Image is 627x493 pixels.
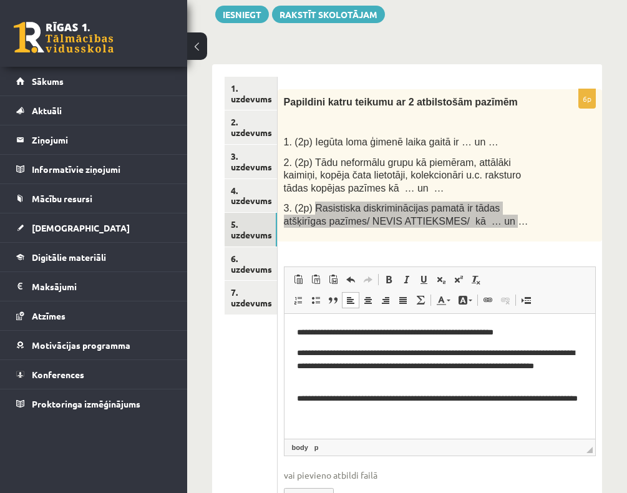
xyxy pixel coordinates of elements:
[377,292,394,308] a: По правому краю
[14,22,114,53] a: Rīgas 1. Tālmācības vidusskola
[479,292,497,308] a: Вставить/Редактировать ссылку (⌘+K)
[32,222,130,233] span: [DEMOGRAPHIC_DATA]
[359,271,377,288] a: Повторить (⌘+Y)
[225,77,277,110] a: 1. uzdevums
[412,292,429,308] a: Математика
[215,6,269,23] button: Iesniegt
[16,331,172,359] a: Motivācijas programma
[284,97,518,107] span: Papildini katru teikumu ar 2 atbilstošām pazīmēm
[397,271,415,288] a: Курсив (⌘+I)
[517,292,535,308] a: Вставить разрыв страницы для печати
[497,292,514,308] a: Убрать ссылку
[284,157,522,193] span: 2. (2p) Tādu neformālu grupu kā piemēram, attālāki kaimiņi, kopēja čata lietotāji, kolekcionāri u...
[289,271,307,288] a: Вставить (⌘+V)
[272,6,385,23] a: Rakstīt skolotājam
[32,76,64,87] span: Sākums
[16,389,172,418] a: Proktoringa izmēģinājums
[16,67,172,95] a: Sākums
[394,292,412,308] a: По ширине
[454,292,476,308] a: Цвет фона
[225,247,277,281] a: 6. uzdevums
[32,155,172,183] legend: Informatīvie ziņojumi
[32,105,62,116] span: Aktuāli
[16,360,172,389] a: Konferences
[307,271,324,288] a: Вставить только текст (⌘+⌥+⇧+V)
[225,281,277,315] a: 7. uzdevums
[324,271,342,288] a: Вставить из Word
[312,442,321,453] a: Элемент p
[16,272,172,301] a: Maksājumi
[289,442,311,453] a: Элемент body
[307,292,324,308] a: Вставить / удалить маркированный список
[32,272,172,301] legend: Maksājumi
[16,155,172,183] a: Informatīvie ziņojumi
[225,179,277,213] a: 4. uzdevums
[432,292,454,308] a: Цвет текста
[342,271,359,288] a: Отменить (⌘+Z)
[324,292,342,308] a: Цитата
[284,137,498,147] span: 1. (2p) Iegūta loma ģimenē laika gaitā ir … un …
[284,203,528,227] span: 3. (2p) Rasistiska diskriminācijas pamatā ir tādas atšķirīgas pazīmes/ NEVIS ATTIEKSMES/ kā … un …
[32,339,130,351] span: Motivācijas programma
[467,271,485,288] a: Убрать форматирование
[225,213,277,246] a: 5. uzdevums
[342,292,359,308] a: По левому краю
[16,184,172,213] a: Mācību resursi
[16,301,172,330] a: Atzīmes
[225,145,277,178] a: 3. uzdevums
[32,398,140,409] span: Proktoringa izmēģinājums
[578,89,596,109] p: 6p
[16,96,172,125] a: Aktuāli
[16,243,172,271] a: Digitālie materiāli
[359,292,377,308] a: По центру
[32,125,172,154] legend: Ziņojumi
[432,271,450,288] a: Подстрочный индекс
[16,125,172,154] a: Ziņojumi
[284,469,596,482] span: vai pievieno atbildi failā
[284,314,595,439] iframe: Визуальный текстовый редактор, wiswyg-editor-user-answer-47433875688360
[415,271,432,288] a: Подчеркнутый (⌘+U)
[32,251,106,263] span: Digitālie materiāli
[32,193,92,204] span: Mācību resursi
[586,447,593,453] span: Перетащите для изменения размера
[32,310,66,321] span: Atzīmes
[450,271,467,288] a: Надстрочный индекс
[225,110,277,144] a: 2. uzdevums
[32,369,84,380] span: Konferences
[380,271,397,288] a: Полужирный (⌘+B)
[16,213,172,242] a: [DEMOGRAPHIC_DATA]
[289,292,307,308] a: Вставить / удалить нумерованный список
